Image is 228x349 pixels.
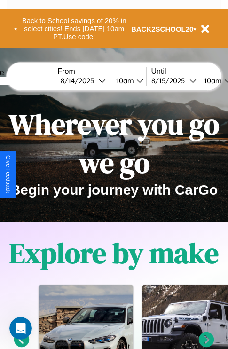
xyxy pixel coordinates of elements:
[58,67,146,76] label: From
[61,76,99,85] div: 8 / 14 / 2025
[17,14,131,43] button: Back to School savings of 20% in select cities! Ends [DATE] 10am PT.Use code:
[5,155,11,193] div: Give Feedback
[199,76,224,85] div: 10am
[58,76,109,86] button: 8/14/2025
[111,76,136,85] div: 10am
[109,76,146,86] button: 10am
[131,25,194,33] b: BACK2SCHOOL20
[9,317,32,340] iframe: Intercom live chat
[151,76,189,85] div: 8 / 15 / 2025
[9,234,219,272] h1: Explore by make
